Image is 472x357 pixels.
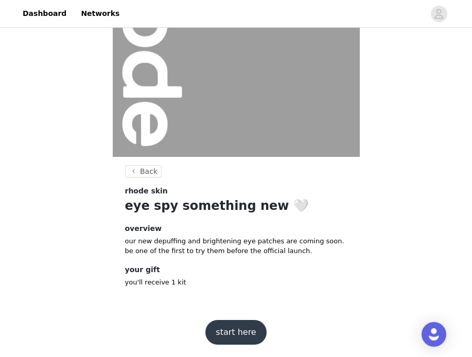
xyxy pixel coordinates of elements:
a: Networks [75,2,126,25]
button: Back [125,165,162,177]
button: start here [205,320,266,345]
div: avatar [434,6,444,22]
h1: eye spy something new 🤍 [125,197,347,215]
p: our new depuffing and brightening eye patches are coming soon. be one of the first to try them be... [125,236,347,256]
div: Open Intercom Messenger [422,322,446,347]
span: rhode skin [125,186,168,197]
h4: your gift [125,264,347,275]
p: you'll receive 1 kit [125,277,347,288]
h4: overview [125,223,347,234]
a: Dashboard [16,2,73,25]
